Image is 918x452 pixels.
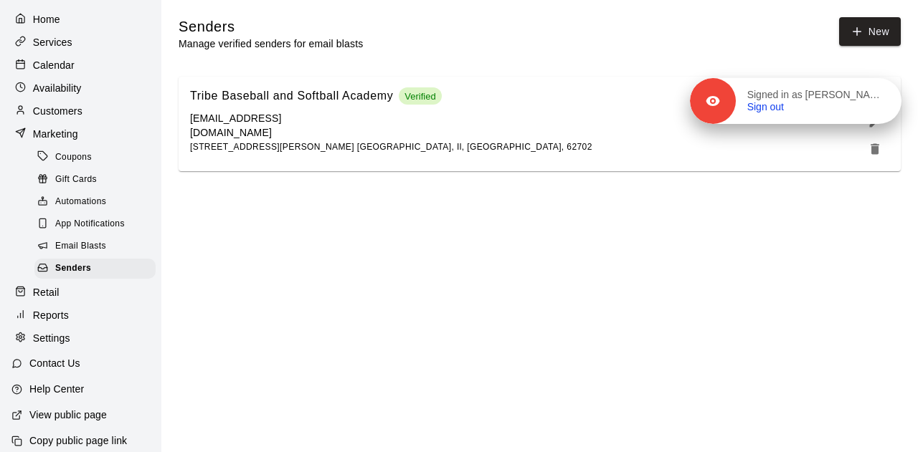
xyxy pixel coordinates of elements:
[747,101,784,114] a: Sign out
[34,236,161,258] a: Email Blasts
[11,304,150,326] a: Reports
[11,100,150,122] a: Customers
[33,308,69,322] p: Reports
[33,127,78,141] p: Marketing
[55,217,125,231] span: App Notifications
[55,239,106,254] span: Email Blasts
[34,148,156,168] div: Coupons
[34,236,156,256] div: Email Blasts
[190,142,592,152] span: [STREET_ADDRESS][PERSON_NAME] [GEOGRAPHIC_DATA], Il, [GEOGRAPHIC_DATA], 62702
[11,327,150,349] a: Settings
[11,32,150,53] a: Services
[179,37,363,51] p: Manage verified senders for email blasts
[11,123,150,145] a: Marketing
[34,192,156,212] div: Automations
[55,195,106,209] span: Automations
[33,35,72,49] p: Services
[33,331,70,345] p: Settings
[33,12,60,27] p: Home
[34,214,156,234] div: App Notifications
[33,104,82,118] p: Customers
[34,259,156,279] div: Senders
[11,9,150,30] a: Home
[861,138,889,160] button: Remove
[34,213,161,236] a: App Notifications
[747,89,884,102] p: Signed in as [PERSON_NAME]
[55,150,92,165] span: Coupons
[11,282,150,303] a: Retail
[34,191,161,213] a: Automations
[399,91,441,102] span: Verified
[33,285,60,299] p: Retail
[29,356,80,370] p: Contact Us
[33,81,82,95] p: Availability
[11,77,150,99] a: Availability
[33,58,75,72] p: Calendar
[11,54,150,76] a: Calendar
[34,258,161,280] a: Senders
[55,261,91,276] span: Senders
[29,408,107,422] p: View public page
[839,17,901,46] button: New
[190,87,393,105] h6: Tribe Baseball and Softball Academy
[55,173,97,187] span: Gift Cards
[34,146,161,168] a: Coupons
[34,170,156,190] div: Gift Cards
[34,168,161,191] a: Gift Cards
[29,433,127,448] p: Copy public page link
[190,111,333,140] p: [EMAIL_ADDRESS][DOMAIN_NAME]
[29,382,84,396] p: Help Center
[179,17,363,37] h5: Senders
